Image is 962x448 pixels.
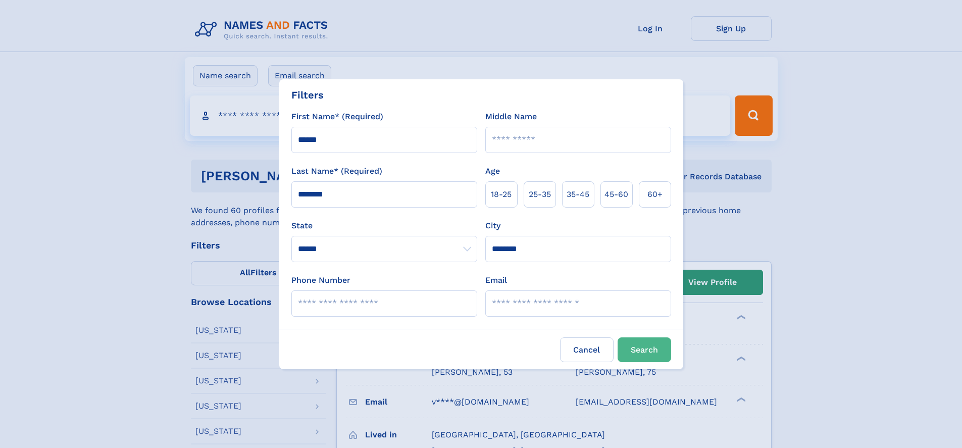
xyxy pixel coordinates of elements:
[485,220,500,232] label: City
[647,188,663,201] span: 60+
[491,188,512,201] span: 18‑25
[567,188,589,201] span: 35‑45
[604,188,628,201] span: 45‑60
[291,165,382,177] label: Last Name* (Required)
[291,274,350,286] label: Phone Number
[291,111,383,123] label: First Name* (Required)
[485,274,507,286] label: Email
[291,220,477,232] label: State
[529,188,551,201] span: 25‑35
[560,337,614,362] label: Cancel
[618,337,671,362] button: Search
[485,165,500,177] label: Age
[485,111,537,123] label: Middle Name
[291,87,324,103] div: Filters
